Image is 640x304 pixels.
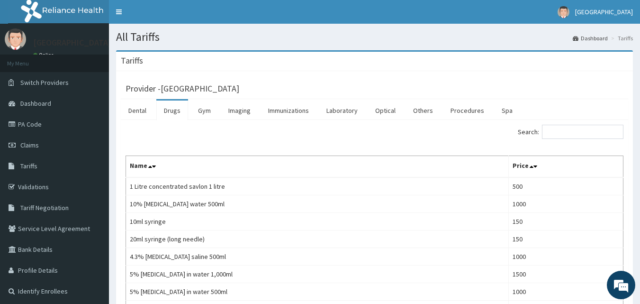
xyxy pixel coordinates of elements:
a: Laboratory [319,101,365,120]
a: Procedures [443,101,492,120]
a: Imaging [221,101,258,120]
a: Dental [121,101,154,120]
td: 10ml syringe [126,213,509,230]
span: [GEOGRAPHIC_DATA] [575,8,633,16]
th: Price [509,156,623,178]
div: Chat with us now [49,53,159,65]
th: Name [126,156,509,178]
img: User Image [5,28,26,50]
a: Drugs [156,101,188,120]
span: Switch Providers [20,78,69,87]
span: Tariffs [20,162,37,170]
a: Immunizations [261,101,316,120]
span: Claims [20,141,39,149]
span: We're online! [55,92,131,187]
td: 1 Litre concentrated savlon 1 litre [126,177,509,195]
div: Minimize live chat window [155,5,178,28]
label: Search: [518,125,623,139]
td: 500 [509,177,623,195]
td: 1000 [509,283,623,301]
h3: Tariffs [121,56,143,65]
a: Dashboard [573,34,608,42]
td: 1000 [509,248,623,266]
td: 1500 [509,266,623,283]
input: Search: [542,125,623,139]
img: User Image [558,6,569,18]
a: Spa [494,101,520,120]
td: 150 [509,213,623,230]
a: Others [406,101,441,120]
a: Online [33,52,56,58]
td: 4.3% [MEDICAL_DATA] saline 500ml [126,248,509,266]
li: Tariffs [609,34,633,42]
td: 10% [MEDICAL_DATA] water 500ml [126,195,509,213]
span: Dashboard [20,99,51,108]
textarea: Type your message and hit 'Enter' [5,203,180,236]
h3: Provider - [GEOGRAPHIC_DATA] [126,84,239,93]
a: Optical [368,101,403,120]
td: 20ml syringe (long needle) [126,230,509,248]
td: 5% [MEDICAL_DATA] in water 1,000ml [126,266,509,283]
h1: All Tariffs [116,31,633,43]
p: [GEOGRAPHIC_DATA] [33,38,111,47]
span: Tariff Negotiation [20,203,69,212]
td: 150 [509,230,623,248]
td: 5% [MEDICAL_DATA] in water 500ml [126,283,509,301]
td: 1000 [509,195,623,213]
img: d_794563401_company_1708531726252_794563401 [18,47,38,71]
a: Gym [190,101,218,120]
